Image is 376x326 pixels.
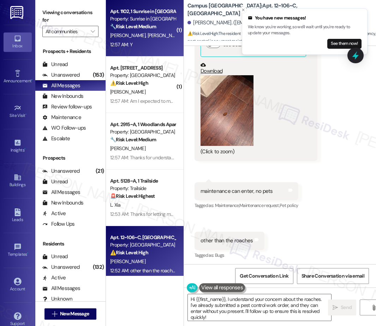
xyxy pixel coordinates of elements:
button: Share Conversation via email [297,268,369,284]
span: • [31,77,32,82]
input: All communities [46,26,87,37]
p: We know you're working, so we'll wait until you're ready to update your messages. [248,24,362,36]
div: Escalate [42,135,70,142]
div: New Inbounds [42,199,83,207]
strong: ⚠️ Risk Level: High [187,31,218,36]
div: 12:52 AM: other than the roaches [110,267,177,274]
div: Apt. 5128~A, 1 Trailside [110,177,175,185]
div: New Inbounds [42,93,83,100]
a: Leads [4,206,32,225]
span: Send [341,304,352,311]
a: Insights • [4,137,32,156]
div: Unanswered [42,71,80,79]
div: Unread [42,253,68,260]
a: Templates • [4,241,32,260]
div: WO Follow-ups [42,124,86,132]
span: Pet policy [280,202,298,208]
i:  [91,29,95,34]
strong: 🔧 Risk Level: Medium [110,136,156,143]
span: : The resident reports a [PERSON_NAME] infestation. While not an immediate emergency, pest contro... [187,30,376,45]
span: • [27,251,28,256]
img: ResiDesk Logo [10,6,25,19]
div: Property: [GEOGRAPHIC_DATA] [110,128,175,136]
div: (21) [94,166,106,177]
div: Unread [42,178,68,185]
b: Campus [GEOGRAPHIC_DATA]: Apt. 12~106~C, [GEOGRAPHIC_DATA] [187,2,329,17]
span: Bugs [215,252,224,258]
div: Apt. [STREET_ADDRESS] [110,64,175,72]
div: maintenance can enter, no pets [201,188,273,195]
div: Property: Sunrise in [GEOGRAPHIC_DATA] [110,15,175,23]
a: Site Visit • [4,102,32,121]
div: Maintenance [42,114,81,121]
div: Unknown [42,295,72,303]
div: Unread [42,61,68,68]
button: Get Conversation Link [235,268,293,284]
div: other than the roaches [201,237,253,244]
div: Property: [GEOGRAPHIC_DATA] [110,241,175,249]
strong: 🚨 Risk Level: Highest [110,193,155,199]
button: Close toast [240,6,247,13]
div: (132) [91,262,106,273]
div: [PERSON_NAME]. ([EMAIL_ADDRESS][DOMAIN_NAME]) [187,19,317,26]
div: 12:57 AM: Y [110,41,132,48]
label: Viewing conversations for [42,7,99,26]
span: [PERSON_NAME] [110,32,148,38]
span: Get Conversation Link [240,272,288,280]
strong: 🔧 Risk Level: Medium [110,23,156,30]
div: Prospects [35,154,106,162]
textarea: Hi {{first_name}}, I understand your concern about the roaches. I've already submitted a pest con... [188,294,331,321]
div: Tagged as: [195,200,298,211]
span: [PERSON_NAME] [148,32,183,38]
div: (Click to zoom) [201,148,306,155]
a: Account [4,275,32,295]
div: Residents [35,240,106,248]
span: [PERSON_NAME] [110,258,145,265]
button: Zoom image [201,75,253,146]
div: Active [42,210,66,217]
div: Apt. 12~106~C, [GEOGRAPHIC_DATA] [110,234,175,241]
span: L. Xia [110,202,120,208]
div: Property: [GEOGRAPHIC_DATA] [110,72,175,79]
span: • [25,112,26,117]
button: Send [328,300,356,315]
span: Maintenance , [215,202,239,208]
div: All Messages [42,285,80,292]
span: [PERSON_NAME] [110,89,145,95]
div: Review follow-ups [42,103,92,111]
span: New Message [60,310,89,318]
div: Property: Trailside [110,185,175,192]
div: (153) [91,70,106,81]
span: Share Conversation via email [302,272,364,280]
button: New Message [44,308,97,320]
strong: ⚠️ Risk Level: High [110,80,148,86]
button: See them now! [327,39,362,49]
strong: ⚠️ Risk Level: High [110,249,148,256]
div: All Messages [42,82,80,89]
div: 12:57 AM: Am I expected to move my the furniture [110,98,211,104]
div: Tagged as: [195,250,264,260]
a: Download [201,62,306,75]
a: Inbox [4,32,32,52]
div: Follow Ups [42,220,75,228]
i:  [52,311,57,317]
div: Unanswered [42,167,80,175]
div: Active [42,274,66,281]
div: Prospects + Residents [35,48,106,55]
span: Maintenance request , [239,202,280,208]
div: Apt. 1102, 1 Sunrise in [GEOGRAPHIC_DATA] [110,8,175,15]
span: • [24,147,25,152]
div: Apt. 2915~A, 1 Woodlands Apartments 721 [110,121,175,128]
div: Unanswered [42,263,80,271]
div: All Messages [42,189,80,196]
div: You have new messages! [248,14,362,22]
i:  [333,305,338,310]
a: Buildings [4,171,32,190]
span: [PERSON_NAME] [110,145,145,152]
